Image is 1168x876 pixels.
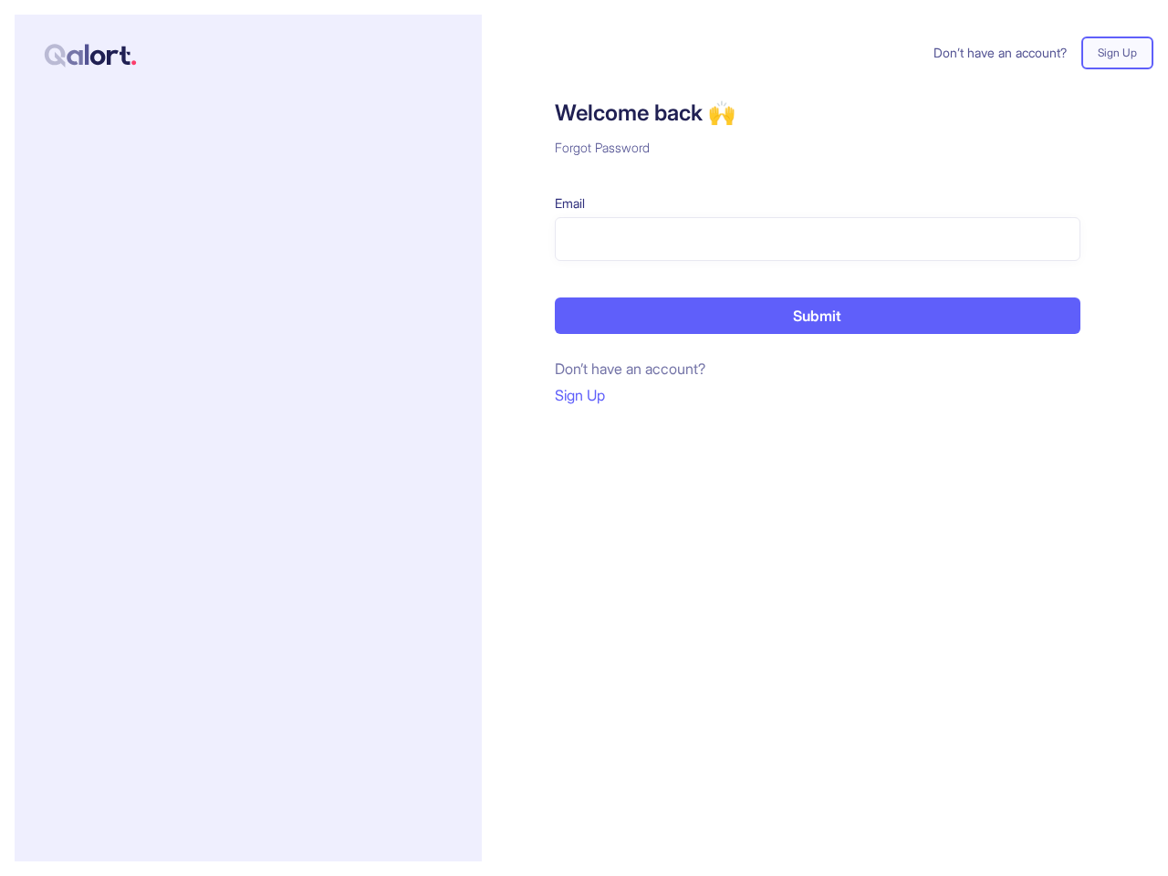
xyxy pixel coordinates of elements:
[555,382,1080,409] a: Sign Up
[555,382,605,409] button: Sign Up
[555,99,1080,128] h1: Welcome back 🙌
[933,43,1067,63] span: Don’t have an account?
[555,139,1080,157] h3: Forgot Password
[555,360,705,378] span: Don’t have an account?
[555,297,1080,334] button: Submit
[1067,36,1168,69] a: Sign Up
[555,193,1080,214] p: Email
[1081,36,1153,69] button: Sign Up
[793,305,841,327] p: Submit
